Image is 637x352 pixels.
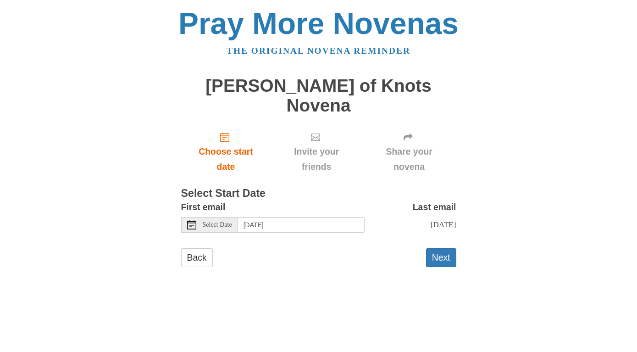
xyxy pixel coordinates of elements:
[181,188,456,200] h3: Select Start Date
[181,248,213,267] a: Back
[430,220,456,229] span: [DATE]
[181,124,271,179] a: Choose start date
[178,6,459,40] a: Pray More Novenas
[181,76,456,115] h1: [PERSON_NAME] of Knots Novena
[426,248,456,267] button: Next
[203,222,232,228] span: Select Date
[190,144,262,174] span: Choose start date
[362,124,456,179] div: Click "Next" to confirm your start date first.
[413,200,456,215] label: Last email
[271,124,362,179] div: Click "Next" to confirm your start date first.
[371,144,447,174] span: Share your novena
[181,200,226,215] label: First email
[280,144,353,174] span: Invite your friends
[227,46,410,56] a: The original novena reminder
